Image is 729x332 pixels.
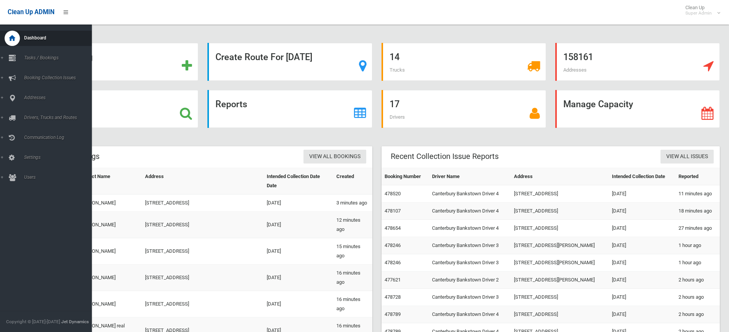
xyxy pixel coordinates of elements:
[511,203,608,220] td: [STREET_ADDRESS]
[142,212,264,238] td: [STREET_ADDRESS]
[675,237,720,254] td: 1 hour ago
[609,289,675,306] td: [DATE]
[207,90,372,128] a: Reports
[333,195,372,212] td: 3 minutes ago
[22,75,98,80] span: Booking Collection Issues
[511,185,608,203] td: [STREET_ADDRESS]
[22,115,98,120] span: Drivers, Trucks and Routes
[22,55,98,61] span: Tasks / Bookings
[661,150,714,164] a: View All Issues
[609,237,675,254] td: [DATE]
[333,212,372,238] td: 12 minutes ago
[142,168,264,195] th: Address
[303,150,366,164] a: View All Bookings
[609,271,675,289] td: [DATE]
[382,90,546,128] a: 17 Drivers
[511,271,608,289] td: [STREET_ADDRESS][PERSON_NAME]
[142,291,264,317] td: [STREET_ADDRESS]
[215,52,312,62] strong: Create Route For [DATE]
[207,43,372,81] a: Create Route For [DATE]
[555,43,720,81] a: 158161 Addresses
[429,168,511,185] th: Driver Name
[682,5,719,16] span: Clean Up
[385,294,401,300] a: 478728
[511,168,608,185] th: Address
[385,191,401,196] a: 478520
[22,175,98,180] span: Users
[385,242,401,248] a: 478246
[675,254,720,271] td: 1 hour ago
[609,306,675,323] td: [DATE]
[675,220,720,237] td: 27 minutes ago
[76,168,142,195] th: Contact Name
[34,90,198,128] a: Search
[61,319,89,324] strong: Jet Dynamics
[555,90,720,128] a: Manage Capacity
[76,291,142,317] td: [PERSON_NAME]
[511,254,608,271] td: [STREET_ADDRESS][PERSON_NAME]
[385,260,401,265] a: 478246
[385,208,401,214] a: 478107
[675,289,720,306] td: 2 hours ago
[511,289,608,306] td: [STREET_ADDRESS]
[390,99,400,110] strong: 17
[22,95,98,100] span: Addresses
[429,203,511,220] td: Canterbury Bankstown Driver 4
[609,254,675,271] td: [DATE]
[264,212,333,238] td: [DATE]
[333,168,372,195] th: Created
[609,220,675,237] td: [DATE]
[22,35,98,41] span: Dashboard
[385,311,401,317] a: 478789
[390,52,400,62] strong: 14
[429,237,511,254] td: Canterbury Bankstown Driver 3
[675,271,720,289] td: 2 hours ago
[6,319,60,324] span: Copyright © [DATE]-[DATE]
[429,289,511,306] td: Canterbury Bankstown Driver 3
[385,277,401,283] a: 477621
[22,135,98,140] span: Communication Log
[675,203,720,220] td: 18 minutes ago
[675,168,720,185] th: Reported
[76,195,142,212] td: [PERSON_NAME]
[142,195,264,212] td: [STREET_ADDRESS]
[563,99,633,110] strong: Manage Capacity
[215,99,247,110] strong: Reports
[34,43,198,81] a: Add Booking
[142,238,264,265] td: [STREET_ADDRESS]
[333,265,372,291] td: 16 minutes ago
[390,114,405,120] span: Drivers
[8,8,54,16] span: Clean Up ADMIN
[333,238,372,265] td: 15 minutes ago
[382,168,429,185] th: Booking Number
[563,67,587,73] span: Addresses
[264,238,333,265] td: [DATE]
[429,271,511,289] td: Canterbury Bankstown Driver 2
[22,155,98,160] span: Settings
[382,43,546,81] a: 14 Trucks
[609,185,675,203] td: [DATE]
[609,203,675,220] td: [DATE]
[264,291,333,317] td: [DATE]
[382,149,508,164] header: Recent Collection Issue Reports
[685,10,712,16] small: Super Admin
[609,168,675,185] th: Intended Collection Date
[264,265,333,291] td: [DATE]
[76,238,142,265] td: [PERSON_NAME]
[264,168,333,195] th: Intended Collection Date Date
[511,306,608,323] td: [STREET_ADDRESS]
[511,220,608,237] td: [STREET_ADDRESS]
[333,291,372,317] td: 16 minutes ago
[385,225,401,231] a: 478654
[429,185,511,203] td: Canterbury Bankstown Driver 4
[429,254,511,271] td: Canterbury Bankstown Driver 3
[76,212,142,238] td: [PERSON_NAME]
[390,67,405,73] span: Trucks
[429,306,511,323] td: Canterbury Bankstown Driver 4
[264,195,333,212] td: [DATE]
[76,265,142,291] td: [PERSON_NAME]
[563,52,593,62] strong: 158161
[675,185,720,203] td: 11 minutes ago
[511,237,608,254] td: [STREET_ADDRESS][PERSON_NAME]
[675,306,720,323] td: 2 hours ago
